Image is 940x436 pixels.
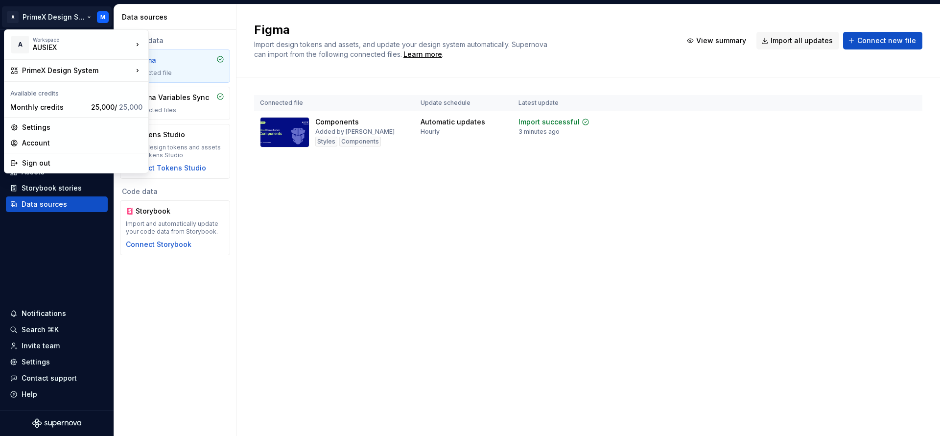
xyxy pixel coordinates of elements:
div: Available credits [6,84,146,99]
div: Workspace [33,37,133,43]
div: Account [22,138,142,148]
div: Sign out [22,158,142,168]
div: Settings [22,122,142,132]
span: 25,000 / [91,103,142,111]
span: 25,000 [119,103,142,111]
div: AUSIEX [33,43,116,52]
div: PrimeX Design System [22,66,133,75]
div: A [11,36,29,53]
div: Monthly credits [10,102,87,112]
